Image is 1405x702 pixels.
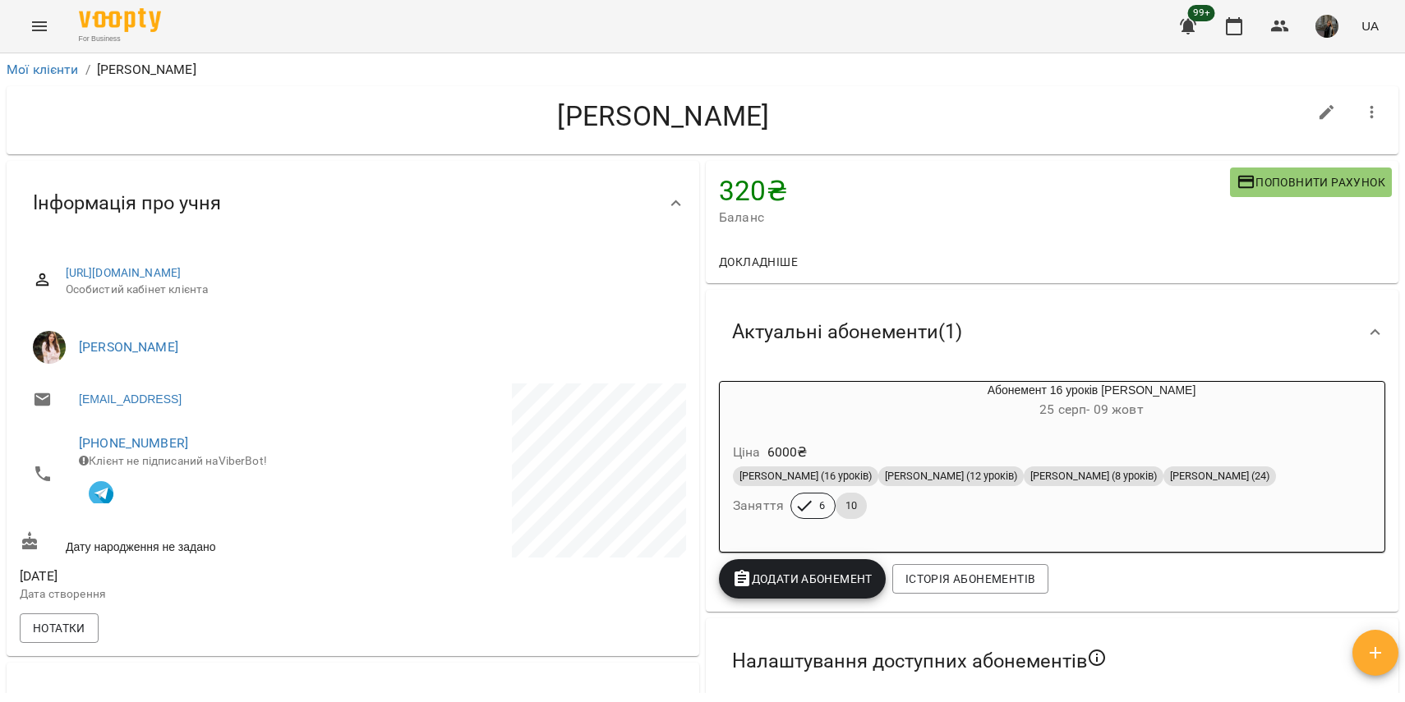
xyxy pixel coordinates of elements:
span: [PERSON_NAME] (8 уроків) [1024,469,1163,484]
button: Нотатки [20,613,99,643]
li: / [85,60,90,80]
h4: [PERSON_NAME] [20,99,1307,133]
h4: 320 ₴ [719,174,1230,208]
span: 99+ [1188,5,1215,21]
img: Telegram [89,481,113,506]
button: Поповнити рахунок [1230,167,1392,197]
span: 25 серп - 09 жовт [1039,401,1143,417]
span: For Business [79,34,161,44]
span: [PERSON_NAME] (12 уроків) [878,469,1024,484]
span: Особистий кабінет клієнта [66,282,673,298]
a: Мої клієнти [7,62,79,77]
a: [EMAIL_ADDRESS] [79,391,182,407]
img: Voopty Logo [79,8,161,32]
span: Додати Абонемент [732,569,873,589]
button: Menu [20,7,59,46]
div: Дату народження не задано [16,528,353,558]
span: Докладніше [719,252,798,272]
p: 6000 ₴ [767,443,808,462]
div: Абонемент 16 уроків Парне Дорослі [720,382,799,421]
button: Абонемент 16 уроків [PERSON_NAME]25 серп- 09 жовтЦіна6000₴[PERSON_NAME] (16 уроків)[PERSON_NAME] ... [720,382,1384,539]
div: Інформація про учня [7,161,699,245]
h6: Ціна [733,441,761,464]
button: UA [1355,11,1385,41]
span: Налаштування доступних абонементів [732,648,1107,674]
p: [PERSON_NAME] [97,60,196,80]
img: 331913643cd58b990721623a0d187df0.png [1315,15,1338,38]
h6: Заняття [733,494,784,517]
span: Клієнт не підписаний на ViberBot! [79,454,267,467]
nav: breadcrumb [7,60,1398,80]
span: Історія абонементів [905,569,1035,589]
svg: Якщо не обрано жодного, клієнт зможе побачити всі публічні абонементи [1087,648,1107,668]
img: Аліна Сілко [33,331,66,364]
span: 10 [836,498,867,513]
a: [URL][DOMAIN_NAME] [66,266,182,279]
span: Баланс [719,208,1230,227]
div: Абонемент 16 уроків [PERSON_NAME] [799,382,1384,421]
span: Поповнити рахунок [1237,172,1385,192]
button: Клієнт підписаний на VooptyBot [79,469,123,513]
span: Актуальні абонементи ( 1 ) [732,319,962,345]
button: Історія абонементів [892,564,1048,594]
a: [PHONE_NUMBER] [79,435,188,451]
span: UA [1361,17,1379,34]
span: [PERSON_NAME] (24) [1163,469,1276,484]
span: Нотатки [33,618,85,638]
button: Додати Абонемент [719,559,886,599]
p: Дата створення [20,586,350,603]
span: [DATE] [20,567,350,586]
div: Актуальні абонементи(1) [706,290,1398,374]
span: [PERSON_NAME] (16 уроків) [733,469,878,484]
button: Докладніше [712,247,804,277]
span: 6 [809,498,835,513]
a: [PERSON_NAME] [79,339,178,355]
span: Інформація про учня [33,190,221,216]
